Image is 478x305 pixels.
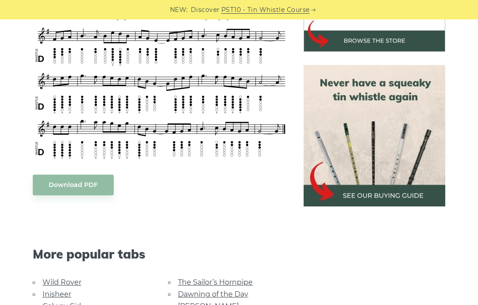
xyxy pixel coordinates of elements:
a: Wild Rover [42,278,81,286]
a: Dawning of the Day [178,290,248,298]
a: PST10 - Tin Whistle Course [221,5,310,15]
span: NEW: [170,5,188,15]
span: Discover [191,5,220,15]
a: Download PDF [33,175,114,195]
a: Inisheer [42,290,71,298]
img: tin whistle buying guide [304,65,445,206]
span: More popular tabs [33,247,291,262]
a: The Sailor’s Hornpipe [178,278,253,286]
